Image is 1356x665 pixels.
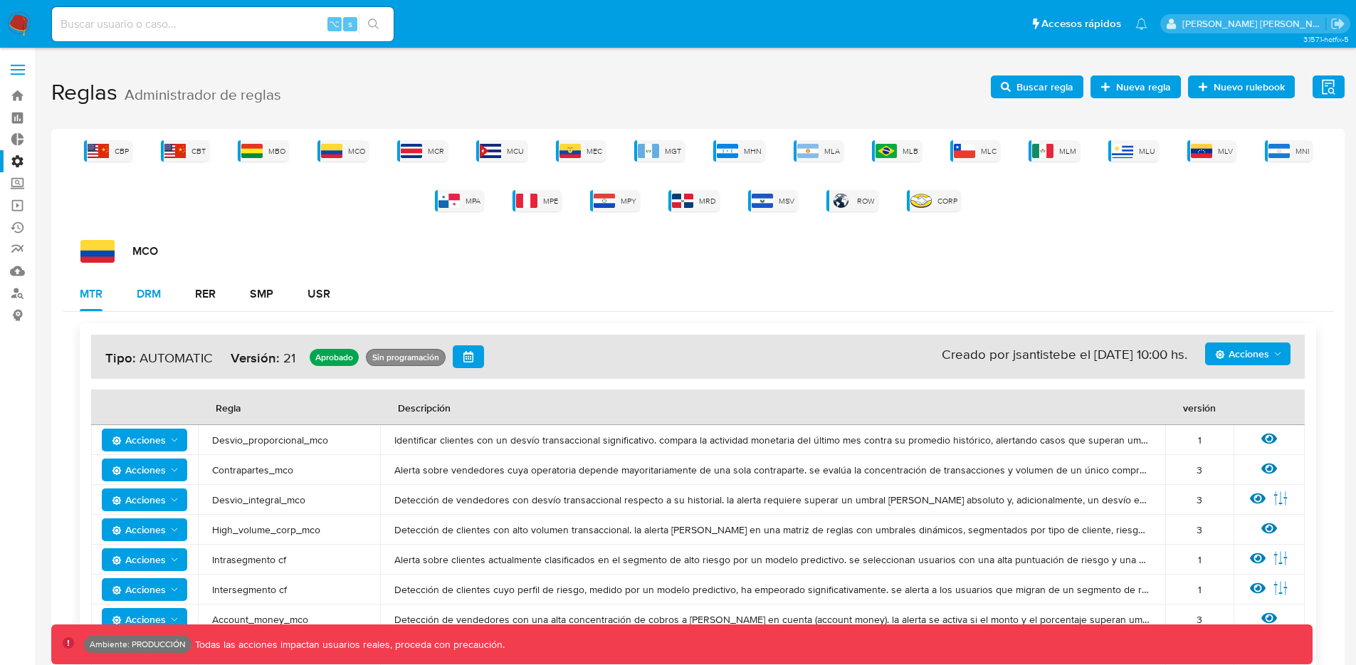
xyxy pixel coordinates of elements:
p: Ambiente: PRODUCCIÓN [90,642,186,647]
button: search-icon [359,14,388,34]
span: ⌥ [329,17,340,31]
a: Notificaciones [1135,18,1147,30]
input: Buscar usuario o caso... [52,15,394,33]
p: Todas las acciones impactan usuarios reales, proceda con precaución. [191,638,505,651]
a: Salir [1330,16,1345,31]
span: s [348,17,352,31]
span: Accesos rápidos [1041,16,1121,31]
p: jhon.osorio@mercadolibre.com.co [1182,17,1326,31]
